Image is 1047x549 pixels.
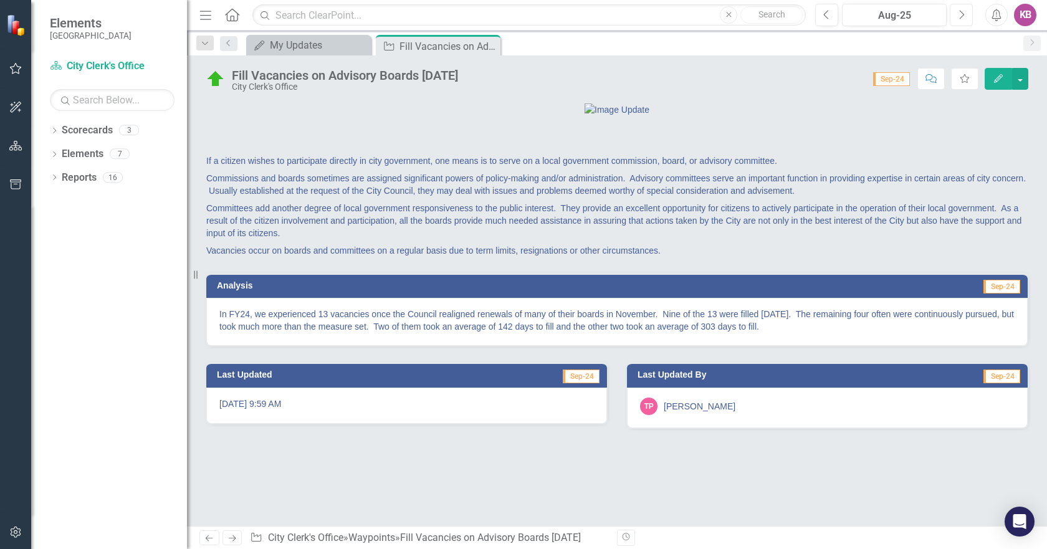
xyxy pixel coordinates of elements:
a: Waypoints [348,532,395,543]
a: Elements [62,147,103,161]
img: On Schedule or Complete [206,69,226,89]
div: 7 [110,149,130,160]
div: Fill Vacancies on Advisory Boards [DATE] [400,532,581,543]
h3: Last Updated [217,370,444,380]
a: My Updates [249,37,368,53]
input: Search ClearPoint... [252,4,806,26]
div: Open Intercom Messenger [1005,507,1035,537]
input: Search Below... [50,89,174,111]
h3: Analysis [217,281,608,290]
div: Aug-25 [846,8,942,23]
span: Sep-24 [563,370,600,383]
div: Fill Vacancies on Advisory Boards [DATE] [399,39,497,54]
p: If a citizen wishes to participate directly in city government, one means is to serve on a local ... [206,155,1028,169]
div: » » [250,531,608,545]
img: ClearPoint Strategy [6,14,28,36]
p: Committees add another degree of local government responsiveness to the public interest. They pro... [206,199,1028,242]
a: Reports [62,171,97,185]
div: My Updates [270,37,368,53]
h3: Last Updated By [638,370,885,380]
button: KB [1014,4,1036,26]
span: Sep-24 [983,280,1020,294]
span: Search [758,9,785,19]
button: Search [740,6,803,24]
div: [PERSON_NAME] [664,400,735,413]
div: TP [640,398,657,415]
a: City Clerk's Office [268,532,343,543]
span: Sep-24 [873,72,910,86]
div: [DATE] 9:59 AM [206,388,607,424]
p: In FY24, we experienced 13 vacancies once the Council realigned renewals of many of their boards ... [219,308,1015,333]
div: City Clerk's Office [232,82,458,92]
p: Vacancies occur on boards and committees on a regular basis due to term limits, resignations or o... [206,242,1028,257]
span: Sep-24 [983,370,1020,383]
p: Commissions and boards sometimes are assigned significant powers of policy-making and/or administ... [206,169,1028,199]
div: Fill Vacancies on Advisory Boards [DATE] [232,69,458,82]
small: [GEOGRAPHIC_DATA] [50,31,131,41]
a: City Clerk's Office [50,59,174,74]
div: 16 [103,172,123,183]
button: Aug-25 [842,4,947,26]
img: Image Update [585,103,649,116]
a: Scorecards [62,123,113,138]
div: 3 [119,125,139,136]
span: Elements [50,16,131,31]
